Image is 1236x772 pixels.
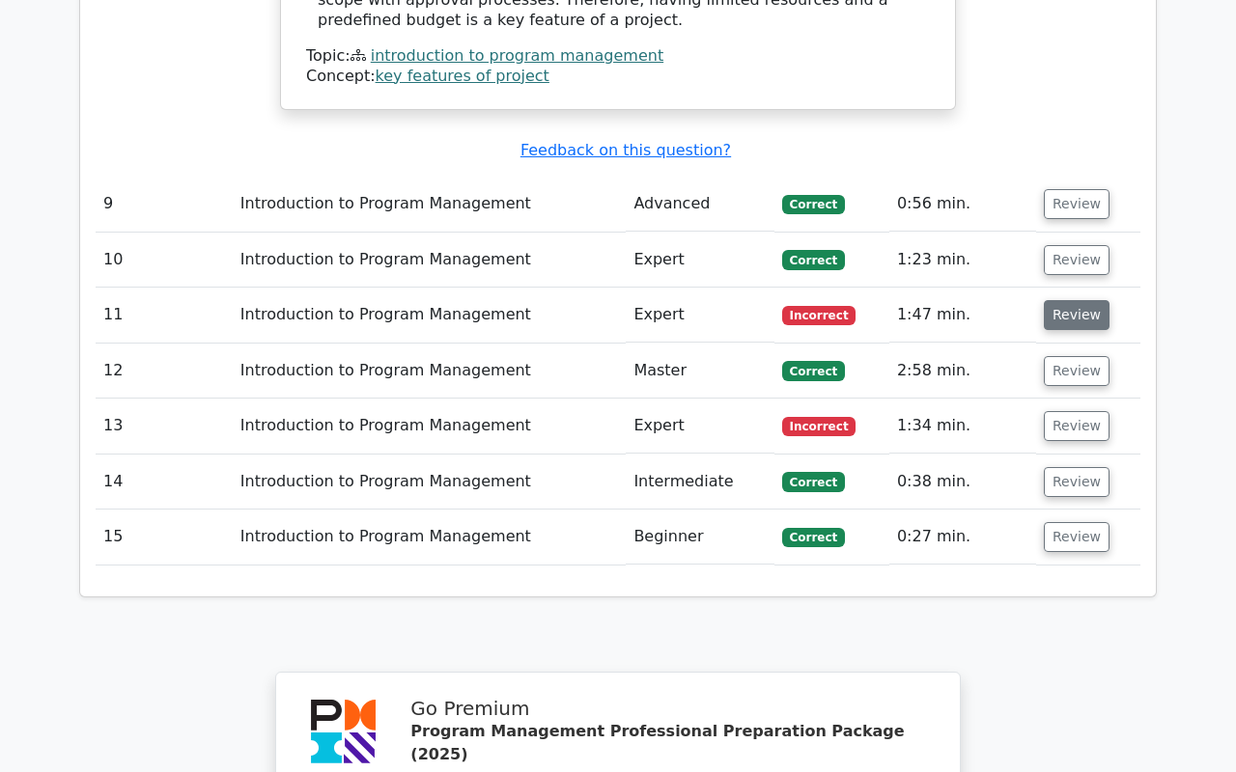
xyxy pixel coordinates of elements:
[233,510,627,565] td: Introduction to Program Management
[1044,300,1110,330] button: Review
[889,344,1036,399] td: 2:58 min.
[1044,522,1110,552] button: Review
[626,288,773,343] td: Expert
[306,67,930,87] div: Concept:
[1044,467,1110,497] button: Review
[233,177,627,232] td: Introduction to Program Management
[96,177,233,232] td: 9
[889,510,1036,565] td: 0:27 min.
[371,46,663,65] a: introduction to program management
[96,344,233,399] td: 12
[233,288,627,343] td: Introduction to Program Management
[96,510,233,565] td: 15
[376,67,549,85] a: key features of project
[782,195,845,214] span: Correct
[96,455,233,510] td: 14
[626,177,773,232] td: Advanced
[626,344,773,399] td: Master
[1044,189,1110,219] button: Review
[626,399,773,454] td: Expert
[306,46,930,67] div: Topic:
[96,233,233,288] td: 10
[782,306,857,325] span: Incorrect
[1044,411,1110,441] button: Review
[96,399,233,454] td: 13
[889,399,1036,454] td: 1:34 min.
[889,177,1036,232] td: 0:56 min.
[233,233,627,288] td: Introduction to Program Management
[782,250,845,269] span: Correct
[233,455,627,510] td: Introduction to Program Management
[626,455,773,510] td: Intermediate
[782,417,857,436] span: Incorrect
[782,472,845,491] span: Correct
[1044,356,1110,386] button: Review
[233,399,627,454] td: Introduction to Program Management
[1044,245,1110,275] button: Review
[889,288,1036,343] td: 1:47 min.
[889,233,1036,288] td: 1:23 min.
[782,528,845,547] span: Correct
[626,510,773,565] td: Beginner
[233,344,627,399] td: Introduction to Program Management
[782,361,845,380] span: Correct
[520,141,731,159] a: Feedback on this question?
[96,288,233,343] td: 11
[626,233,773,288] td: Expert
[889,455,1036,510] td: 0:38 min.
